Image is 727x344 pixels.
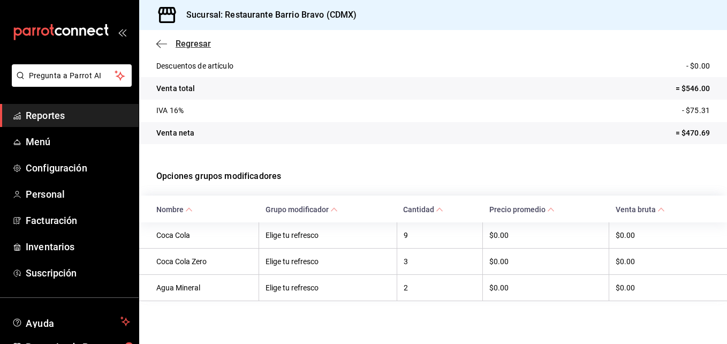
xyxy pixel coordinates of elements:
th: $0.00 [483,248,609,274]
th: $0.00 [609,222,727,249]
p: Venta total [156,83,195,94]
p: IVA 16% [156,105,184,116]
font: Reportes [26,110,65,121]
font: Suscripción [26,267,77,279]
th: $0.00 [609,248,727,274]
th: Elige tu refresco [259,222,397,249]
span: Regresar [176,39,211,49]
p: Descuentos de artículo [156,61,233,72]
font: Configuración [26,162,87,174]
th: $0.00 [483,222,609,249]
button: Regresar [156,39,211,49]
th: 2 [397,274,482,301]
span: Cantidad [403,205,443,214]
p: = $546.00 [676,83,710,94]
button: Pregunta a Parrot AI [12,64,132,87]
button: open_drawer_menu [118,28,126,36]
font: Nombre [156,205,184,214]
font: Inventarios [26,241,74,252]
font: Venta bruta [616,205,656,214]
p: Venta neta [156,128,194,139]
th: $0.00 [609,274,727,301]
p: Opciones grupos modificadores [156,157,710,196]
th: Elige tu refresco [259,248,397,274]
th: 9 [397,222,482,249]
span: Grupo modificador [266,205,338,214]
font: Personal [26,189,65,200]
th: 3 [397,248,482,274]
h3: Sucursal: Restaurante Barrio Bravo (CDMX) [178,9,357,21]
font: Precio promedio [489,205,546,214]
a: Pregunta a Parrot AI [7,78,132,89]
font: Menú [26,136,51,147]
font: Facturación [26,215,77,226]
th: Coca Cola Zero [139,248,259,274]
font: Grupo modificador [266,205,329,214]
th: Agua Mineral [139,274,259,301]
th: Elige tu refresco [259,274,397,301]
p: = $470.69 [676,128,710,139]
span: Pregunta a Parrot AI [29,70,115,81]
th: Coca Cola [139,222,259,249]
span: Nombre [156,205,193,214]
span: Ayuda [26,315,116,328]
span: Precio promedio [489,205,555,214]
span: Venta bruta [616,205,665,214]
font: Cantidad [403,205,434,214]
p: - $75.31 [682,105,710,116]
th: $0.00 [483,274,609,301]
p: - $0.00 [686,61,710,72]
